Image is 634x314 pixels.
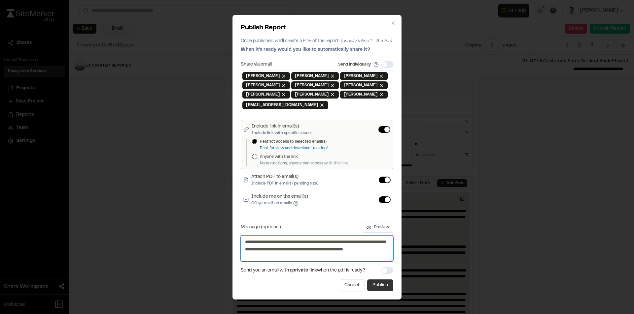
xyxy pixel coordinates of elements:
[295,92,329,98] span: [PERSON_NAME]
[252,123,312,136] label: Include link in email(s)
[246,82,280,88] span: [PERSON_NAME]
[344,73,377,79] span: [PERSON_NAME]
[292,269,317,272] span: private link
[246,92,280,98] span: [PERSON_NAME]
[241,267,365,274] span: Send you an email with a when the pdf is ready?
[241,48,370,52] span: When it's ready would you like to automatically share it?
[251,193,308,206] label: Include me on the email(s)
[362,222,393,233] button: Preview
[344,82,377,88] span: [PERSON_NAME]
[338,62,371,68] label: Send individually
[293,201,299,206] button: Include me on the email(s)CC yourself on emails
[251,200,308,206] p: CC yourself on emails
[241,38,393,45] p: Once published we'll create a PDF of the report.
[295,82,329,88] span: [PERSON_NAME]
[251,173,318,186] label: Attach PDF to email(s)
[260,160,348,166] p: No restrictions, anyone can access with this link
[344,92,377,98] span: [PERSON_NAME]
[252,130,312,136] p: Include link with specific access
[246,102,318,108] span: [EMAIL_ADDRESS][DOMAIN_NAME]
[260,145,328,151] p: Best for view and download tracking*
[241,225,281,230] label: Message (optional)
[340,39,392,43] span: (usually takes 1 - 5 mins)
[367,279,393,291] button: Publish
[241,62,272,67] label: Share via email
[260,154,348,160] label: Anyone with the link
[339,279,365,291] button: Cancel
[251,181,318,186] p: Include PDF in emails (pending size)
[295,73,329,79] span: [PERSON_NAME]
[241,23,393,33] h2: Publish Report
[260,139,328,145] label: Restrict access to selected email(s)
[246,73,280,79] span: [PERSON_NAME]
